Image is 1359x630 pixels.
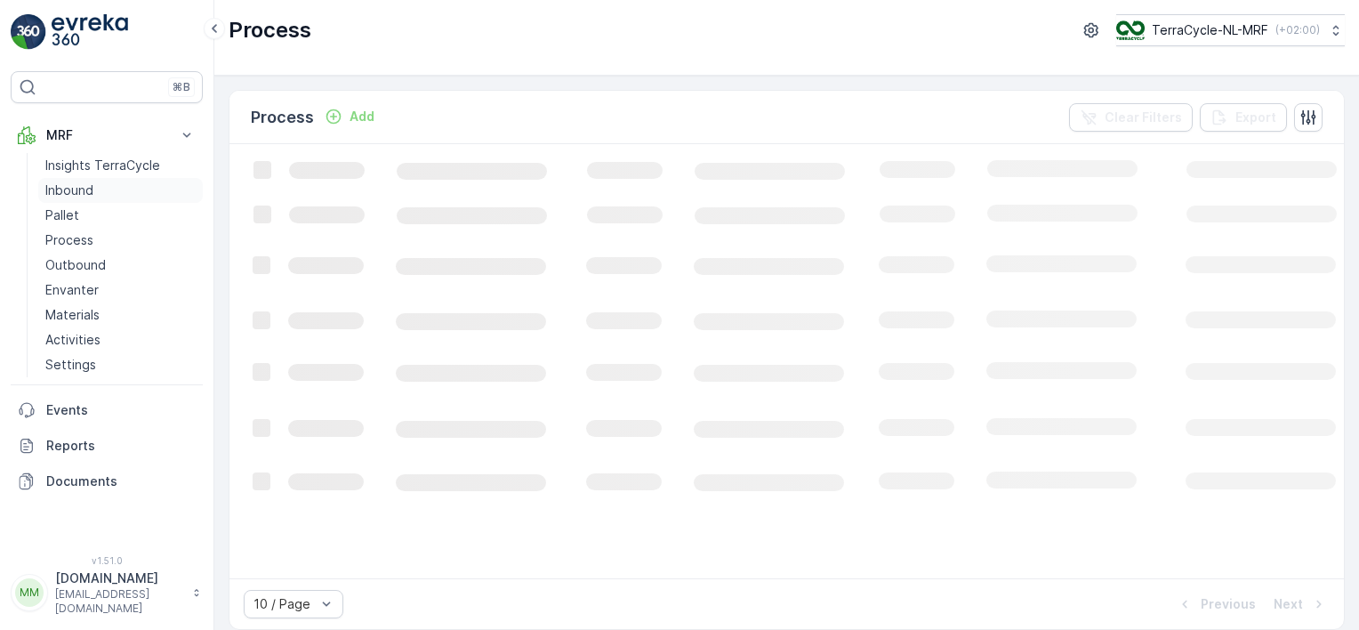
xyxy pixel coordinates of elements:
[1116,14,1345,46] button: TerraCycle-NL-MRF(+02:00)
[38,203,203,228] a: Pallet
[1274,595,1303,613] p: Next
[45,157,160,174] p: Insights TerraCycle
[45,306,100,324] p: Materials
[1272,594,1330,615] button: Next
[46,126,167,144] p: MRF
[1069,103,1193,132] button: Clear Filters
[38,278,203,303] a: Envanter
[11,555,203,566] span: v 1.51.0
[38,327,203,352] a: Activities
[46,437,196,455] p: Reports
[1105,109,1182,126] p: Clear Filters
[11,569,203,616] button: MM[DOMAIN_NAME][EMAIL_ADDRESS][DOMAIN_NAME]
[45,331,101,349] p: Activities
[1275,23,1320,37] p: ( +02:00 )
[11,464,203,499] a: Documents
[251,105,314,130] p: Process
[1200,103,1287,132] button: Export
[45,231,93,249] p: Process
[15,578,44,607] div: MM
[55,569,183,587] p: [DOMAIN_NAME]
[45,281,99,299] p: Envanter
[52,14,128,50] img: logo_light-DOdMpM7g.png
[38,303,203,327] a: Materials
[173,80,190,94] p: ⌘B
[38,153,203,178] a: Insights TerraCycle
[318,106,382,127] button: Add
[350,108,374,125] p: Add
[45,182,93,199] p: Inbound
[38,228,203,253] a: Process
[46,401,196,419] p: Events
[11,14,46,50] img: logo
[1235,109,1276,126] p: Export
[1116,20,1145,40] img: TC_v739CUj.png
[45,256,106,274] p: Outbound
[38,352,203,377] a: Settings
[11,428,203,464] a: Reports
[38,178,203,203] a: Inbound
[46,472,196,490] p: Documents
[55,587,183,616] p: [EMAIL_ADDRESS][DOMAIN_NAME]
[1201,595,1256,613] p: Previous
[11,392,203,428] a: Events
[45,206,79,224] p: Pallet
[11,117,203,153] button: MRF
[1152,21,1268,39] p: TerraCycle-NL-MRF
[1174,594,1258,615] button: Previous
[45,356,96,374] p: Settings
[38,253,203,278] a: Outbound
[229,16,311,44] p: Process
